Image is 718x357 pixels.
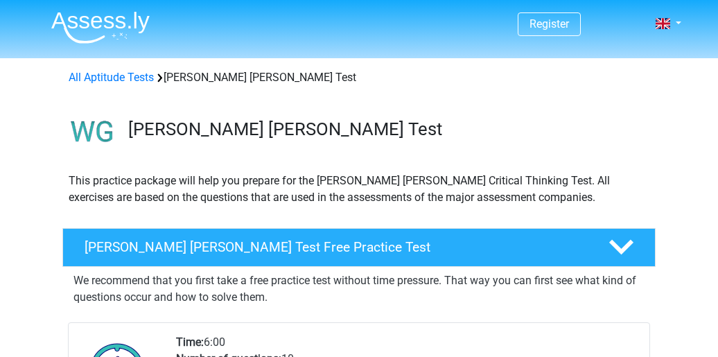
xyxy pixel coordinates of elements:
[69,173,649,206] p: This practice package will help you prepare for the [PERSON_NAME] [PERSON_NAME] Critical Thinking...
[176,336,204,349] b: Time:
[51,11,150,44] img: Assessly
[85,239,586,255] h4: [PERSON_NAME] [PERSON_NAME] Test Free Practice Test
[57,228,661,267] a: [PERSON_NAME] [PERSON_NAME] Test Free Practice Test
[73,272,645,306] p: We recommend that you first take a free practice test without time pressure. That way you can fir...
[69,71,154,84] a: All Aptitude Tests
[529,17,569,31] a: Register
[128,119,645,140] h3: [PERSON_NAME] [PERSON_NAME] Test
[63,103,122,162] img: watson glaser test
[63,69,655,86] div: [PERSON_NAME] [PERSON_NAME] Test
